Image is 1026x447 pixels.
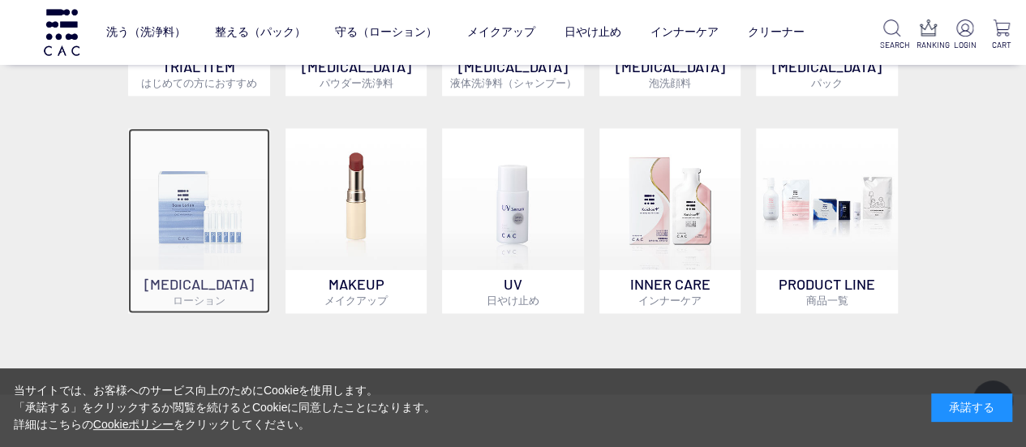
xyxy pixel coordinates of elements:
[756,52,898,96] p: [MEDICAL_DATA]
[638,294,702,307] span: インナーケア
[442,128,584,314] a: UV日やけ止め
[650,12,718,53] a: インナーケア
[285,269,427,313] p: MAKEUP
[917,39,940,51] p: RANKING
[106,12,186,53] a: 洗う（洗浄料）
[756,128,898,314] a: PRODUCT LINE商品一覧
[756,269,898,313] p: PRODUCT LINE
[285,128,427,314] a: MAKEUPメイクアップ
[466,12,534,53] a: メイクアップ
[990,19,1013,51] a: CART
[128,128,270,314] a: [MEDICAL_DATA]ローション
[41,9,82,55] img: logo
[806,294,848,307] span: 商品一覧
[93,418,174,431] a: Cookieポリシー
[599,269,741,313] p: INNER CARE
[811,76,843,89] span: パック
[324,294,388,307] span: メイクアップ
[442,269,584,313] p: UV
[599,128,741,314] a: インナーケア INNER CAREインナーケア
[128,269,270,313] p: [MEDICAL_DATA]
[487,294,539,307] span: 日やけ止め
[880,39,904,51] p: SEARCH
[14,382,436,433] div: 当サイトでは、お客様へのサービス向上のためにCookieを使用します。 「承諾する」をクリックするか閲覧を続けるとCookieに同意したことになります。 詳細はこちらの をクリックしてください。
[564,12,620,53] a: 日やけ止め
[953,19,977,51] a: LOGIN
[990,39,1013,51] p: CART
[880,19,904,51] a: SEARCH
[747,12,804,53] a: クリーナー
[599,128,741,270] img: インナーケア
[917,19,940,51] a: RANKING
[931,393,1012,422] div: 承諾する
[953,39,977,51] p: LOGIN
[335,12,437,53] a: 守る（ローション）
[173,294,225,307] span: ローション
[215,12,306,53] a: 整える（パック）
